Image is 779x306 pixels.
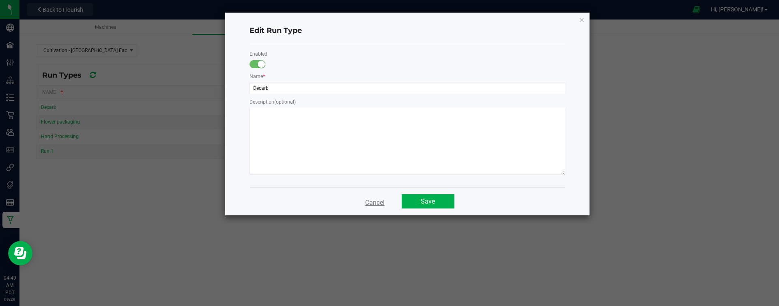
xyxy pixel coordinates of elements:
button: Close [579,15,585,24]
button: Cancel [360,194,389,209]
label: Name [250,73,265,80]
label: Description [250,98,296,106]
label: Enabled [250,50,267,58]
iframe: Resource center [8,241,32,265]
h4: Edit Run Type [250,26,565,36]
span: (optional) [274,99,296,105]
button: Save [402,194,454,208]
